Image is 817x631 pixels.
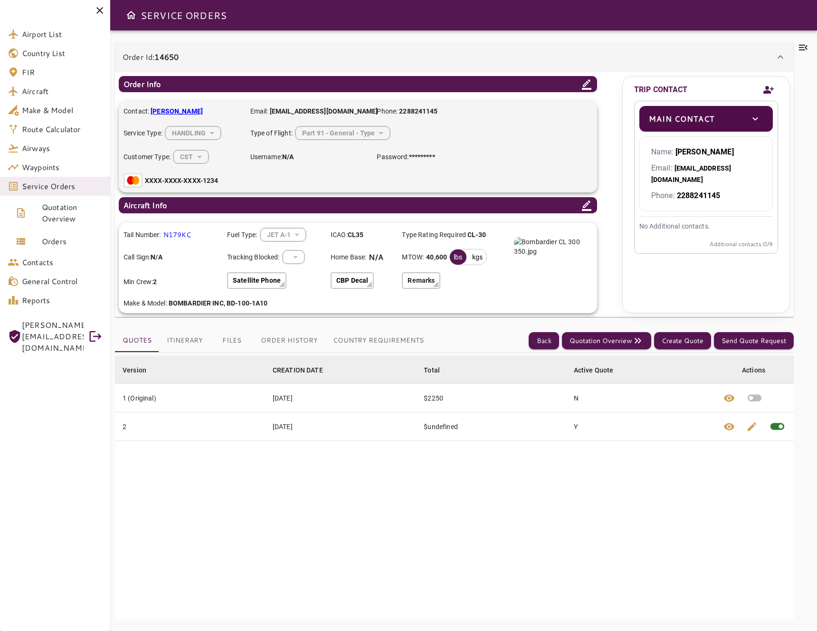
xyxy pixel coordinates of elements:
span: Country List [22,48,103,59]
button: Files [210,329,253,352]
div: Total [424,364,440,376]
p: N/A [369,251,383,263]
p: Password: [377,152,494,162]
div: HANDLING [283,244,304,269]
b: [EMAIL_ADDRESS][DOMAIN_NAME] [651,164,731,183]
p: Make & Model: [123,298,252,308]
p: Satellite Phone [233,276,281,286]
span: FIR [22,67,103,78]
p: Contact: [123,106,241,116]
button: Edit quote [741,412,763,440]
h6: SERVICE ORDERS [141,8,227,23]
button: Send Quote Request [714,332,794,350]
span: Make & Model [22,105,103,116]
span: This quote is already active [763,412,791,440]
td: [DATE] [265,384,416,412]
span: edit [746,421,758,432]
div: HANDLING [295,120,390,145]
div: Main Contacttoggle [639,106,773,132]
button: Country Requirements [325,329,431,352]
td: [DATE] [265,412,416,441]
div: Type of Flight: [250,126,484,140]
p: Order Info [123,78,161,90]
p: Order Id: [123,51,179,63]
div: Order Id:14650 [115,72,794,317]
span: Contacts [22,257,103,268]
p: Additional contacts: 0 /9 [639,240,773,249]
span: visibility [723,421,735,432]
div: Order Id:14650 [115,42,794,72]
td: Y [566,412,716,441]
button: Add new contact [759,79,778,101]
button: Set quote as active quote [741,384,769,412]
b: N/A [151,253,162,261]
p: Phone: [377,106,437,116]
p: No Additional contacts. [639,221,773,231]
div: HANDLING [260,222,306,247]
button: Order History [253,329,325,352]
img: Bombardier CL 300 350.jpg [514,237,592,256]
b: 2 [153,278,157,286]
b: [PERSON_NAME] [151,107,203,115]
td: $2250 [416,384,566,412]
p: CBP Decal [336,276,368,286]
td: N [566,384,716,412]
p: Type Rating Required [402,230,482,240]
b: 2288241145 [677,191,721,200]
p: Name: [651,146,761,158]
span: Airport List [22,29,103,40]
p: Remarks [408,276,435,286]
div: Service Type: [123,126,241,140]
button: Quotation Overview [562,332,651,350]
b: 14650 [154,51,179,62]
p: N179KC [163,230,191,240]
span: Route Calculator [22,124,103,135]
img: Mastercard [123,173,142,188]
p: Username: [250,152,368,162]
p: Min Crew: [123,277,220,287]
div: Active Quote [574,364,614,376]
p: Aircraft Info [123,200,167,211]
span: Waypoints [22,162,103,173]
p: Main Contact [649,113,714,124]
p: Email: [250,106,378,116]
span: Aircraft [22,86,103,97]
span: Total [424,364,452,376]
div: kgs [468,249,486,265]
p: Call Sign: [123,252,220,262]
b: [EMAIL_ADDRESS][DOMAIN_NAME] [270,107,378,115]
span: Active Quote [574,364,626,376]
span: Airways [22,143,103,154]
div: lbs [450,249,466,265]
div: Version [123,364,146,376]
td: $undefined [416,412,566,441]
p: Home Base: [331,252,366,262]
p: Email: [651,163,761,185]
button: Itinerary [159,329,210,352]
div: Customer Type: [123,150,241,164]
span: Service Orders [22,181,103,192]
td: 2 [115,412,265,441]
button: View quote details [718,412,741,440]
div: Tracking Blocked: [227,250,323,264]
p: Phone: [651,190,761,201]
span: [PERSON_NAME][EMAIL_ADDRESS][DOMAIN_NAME] [22,319,84,354]
b: XXXX-XXXX-XXXX-1234 [145,177,218,184]
div: Fuel Type: [227,228,323,242]
span: Quotation Overview [42,201,103,224]
span: Reports [22,295,103,306]
div: HANDLING [165,120,221,145]
p: TRIP CONTACT [634,84,688,96]
p: ICAO: [331,230,395,240]
div: CREATION DATE [273,364,323,376]
div: MTOW: [402,249,482,265]
td: 1 (Original) [115,384,265,412]
span: Version [123,364,159,376]
button: Back [529,332,559,350]
button: View quote details [718,384,741,412]
span: General Control [22,276,103,287]
span: visibility [723,392,735,404]
b: 2288241145 [399,107,437,115]
div: HANDLING [173,144,208,169]
button: Create Quote [654,332,711,350]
